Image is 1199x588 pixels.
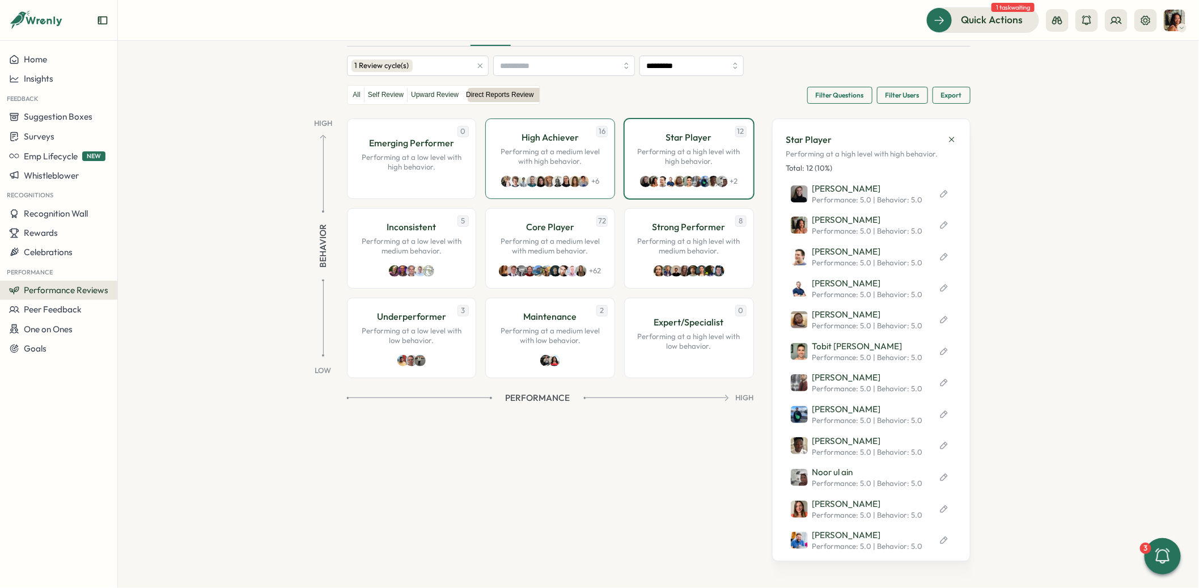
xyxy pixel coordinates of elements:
[791,311,808,328] img: Layton Burchell
[24,324,73,335] span: One on Ones
[679,265,690,277] img: Aimee Weston
[575,265,587,277] img: Niamh Linton
[314,119,332,129] p: High
[24,151,78,162] span: Emp Lifecycle
[791,185,808,202] img: Lucy Skinner
[791,343,808,360] img: Tobit Michael
[671,265,682,277] img: Laurie Dunn
[717,176,728,187] img: Noor ul ain
[688,265,699,277] img: Arron Jennings
[649,176,660,187] img: Viveca Riley
[812,435,923,447] p: [PERSON_NAME]
[497,236,603,256] p: Performing at a medium level with medium behavior.
[636,236,742,256] p: Performing at a high level with medium behavior.
[636,332,742,352] p: Performing at a high level with low behavior.
[24,111,92,122] span: Suggestion Boxes
[791,183,923,205] a: Lucy Skinner[PERSON_NAME]Performance: 5.0 | Behavior: 5.0
[24,227,58,238] span: Rewards
[350,88,364,102] label: All
[662,265,673,277] img: Hanna Smith
[457,215,469,227] span: 5
[377,310,446,324] p: Underperformer
[535,176,546,187] img: Lauren Hymanson
[497,326,603,346] p: Performing at a medium level with low behavior.
[786,163,956,174] p: Total: 12 (10%)
[812,447,923,458] span: Performance: 5.0 | Behavior : 5.0
[423,265,434,277] img: Luc
[666,176,677,187] img: James Nock
[82,151,105,161] span: NEW
[507,265,519,277] img: Brendan Lawton
[526,220,574,234] p: Core Player
[791,308,923,331] a: Layton Burchell[PERSON_NAME]Performance: 5.0 | Behavior: 5.0
[708,176,719,187] img: Larry Sule-Balogun
[501,176,512,187] img: Hannah Saunders
[812,416,923,426] span: Performance: 5.0 | Behavior : 5.0
[812,510,923,521] span: Performance: 5.0 | Behavior : 5.0
[567,265,578,277] img: Martyn Fagg
[791,340,923,363] a: Tobit MichaelTobit [PERSON_NAME]Performance: 5.0 | Behavior: 5.0
[812,321,923,331] span: Performance: 5.0 | Behavior : 5.0
[561,176,572,187] img: Sara Knott
[812,183,923,195] p: [PERSON_NAME]
[414,265,426,277] img: Thomas Clark
[24,247,73,257] span: Celebrations
[713,265,725,277] img: Gerome Braddock
[791,529,923,552] a: Paul Hemsley[PERSON_NAME]Performance: 5.0 | Behavior: 5.0
[518,176,529,187] img: Joshua Sim
[791,248,808,265] img: Chris Hogben
[791,466,923,489] a: Noor ul ainNoor ul ainPerformance: 5.0 | Behavior: 5.0
[791,214,923,236] a: Viveca Riley[PERSON_NAME]Performance: 5.0 | Behavior: 5.0
[315,361,332,376] p: Low
[516,265,527,277] img: Elliot Mckeown
[816,87,864,103] span: Filter Questions
[1164,10,1185,31] button: Viveca Riley
[653,220,726,234] p: Strong Performer
[877,87,928,104] button: Filter Users
[578,176,589,187] img: Samantha Broomfield
[24,285,108,295] span: Performance Reviews
[941,87,962,103] span: Export
[683,176,694,187] img: Tobit Michael
[791,437,808,454] img: Larry Sule-Balogun
[812,226,923,236] span: Performance: 5.0 | Behavior : 5.0
[24,73,53,84] span: Insights
[812,258,923,268] span: Performance: 5.0 | Behavior : 5.0
[812,308,923,321] p: [PERSON_NAME]
[558,265,570,277] img: Jay Cowle
[791,469,808,486] img: Noor ul ain
[596,305,608,316] span: 2
[666,130,712,145] p: Star Player
[657,176,668,187] img: Chris Hogben
[812,214,923,226] p: [PERSON_NAME]
[397,265,409,277] img: Adrian Pearcey
[691,176,702,187] img: Craig Broughton
[457,305,469,316] span: 3
[24,170,79,181] span: Whistleblower
[351,60,413,72] div: 1 Review cycle(s)
[812,246,923,258] p: [PERSON_NAME]
[550,265,561,277] img: Ben Cruttenden
[1145,538,1181,574] button: 3
[523,310,577,324] p: Maintenance
[791,435,923,458] a: Larry Sule-Balogun[PERSON_NAME]Performance: 5.0 | Behavior: 5.0
[414,355,426,366] img: Robert Moody
[812,529,923,542] p: [PERSON_NAME]
[636,147,742,167] p: Performing at a high level with high behavior.
[812,340,923,353] p: Tobit [PERSON_NAME]
[791,532,808,549] img: Paul Hemsley
[812,290,923,300] span: Performance: 5.0 | Behavior : 5.0
[596,215,608,227] span: 72
[700,176,711,187] img: Elise McInnes
[524,265,536,277] img: Naomi Gotts
[317,224,329,268] span: Behavior
[812,466,923,479] p: Noor ul ain
[791,501,808,518] img: Izzie Winstanley
[705,265,716,277] img: Anthony Iles
[389,265,400,277] img: Marco
[359,326,465,346] p: Performing at a low level with low behavior.
[736,393,754,403] p: High
[786,133,832,147] p: Star Player
[463,88,537,102] label: Direct Reports Review
[812,384,923,394] span: Performance: 5.0 | Behavior : 5.0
